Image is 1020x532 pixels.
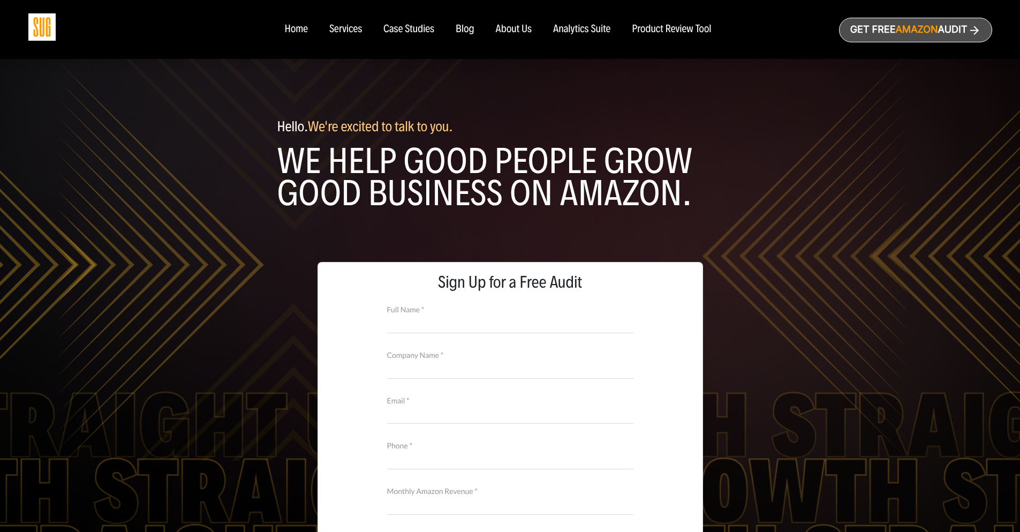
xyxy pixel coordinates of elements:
[895,24,938,35] span: Amazon
[383,24,434,35] a: Case Studies
[387,496,633,515] input: Monthly Amazon Revenue *
[277,119,743,134] p: Hello.
[553,24,610,35] a: Analytics Suite
[632,24,711,35] a: Product Review Tool
[387,304,633,316] label: Full Name *
[28,13,56,41] img: Sug
[284,24,307,35] a: Home
[456,24,474,35] a: Blog
[308,118,453,135] span: We're excited to talk to you.
[387,349,633,361] label: Company Name *
[329,273,692,291] span: Sign Up for a Free Audit
[387,359,633,378] input: Company Name *
[387,485,633,497] label: Monthly Amazon Revenue *
[839,18,992,42] a: Get freeAmazonAudit
[387,314,633,333] input: Full Name *
[496,24,532,35] a: About Us
[387,405,633,424] input: Email *
[329,24,362,35] a: Services
[387,395,633,407] label: Email *
[387,451,633,469] input: Contact Number *
[277,145,743,209] h1: WE help good people grow good business on amazon.
[387,440,633,452] label: Phone *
